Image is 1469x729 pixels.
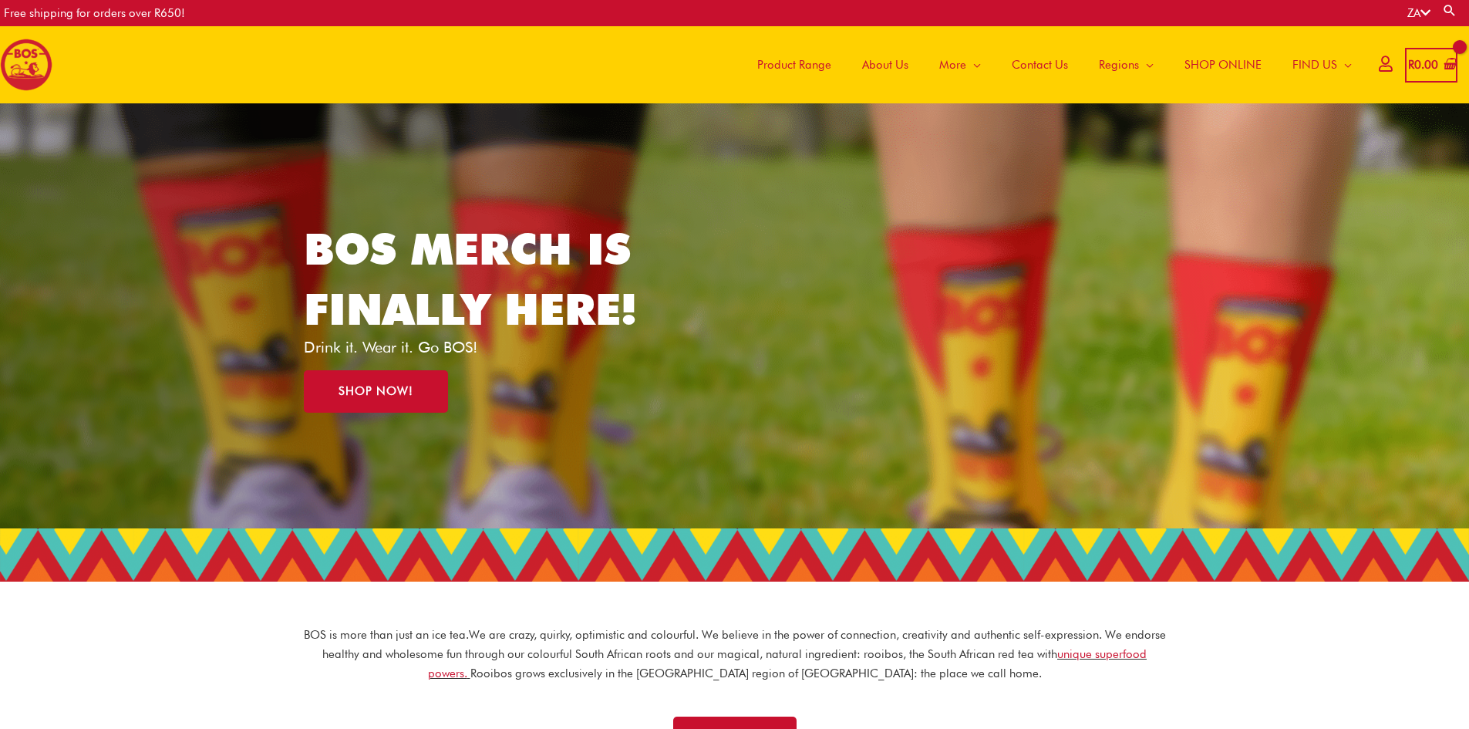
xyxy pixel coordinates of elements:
a: Product Range [742,26,847,103]
a: unique superfood powers. [428,647,1147,680]
span: R [1408,58,1414,72]
a: View Shopping Cart, empty [1405,48,1457,83]
p: BOS is more than just an ice tea. We are crazy, quirky, optimistic and colourful. We believe in t... [303,626,1167,683]
a: Contact Us [996,26,1083,103]
span: About Us [862,42,908,88]
span: SHOP NOW! [339,386,413,397]
span: Regions [1099,42,1139,88]
nav: Site Navigation [730,26,1367,103]
a: Search button [1442,3,1457,18]
bdi: 0.00 [1408,58,1438,72]
a: BOS MERCH IS FINALLY HERE! [304,223,637,335]
a: About Us [847,26,924,103]
a: SHOP ONLINE [1169,26,1277,103]
span: Contact Us [1012,42,1068,88]
span: SHOP ONLINE [1184,42,1262,88]
a: Regions [1083,26,1169,103]
span: FIND US [1292,42,1337,88]
span: Product Range [757,42,831,88]
span: More [939,42,966,88]
a: ZA [1407,6,1430,20]
a: More [924,26,996,103]
p: Drink it. Wear it. Go BOS! [304,339,660,355]
a: SHOP NOW! [304,370,448,413]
